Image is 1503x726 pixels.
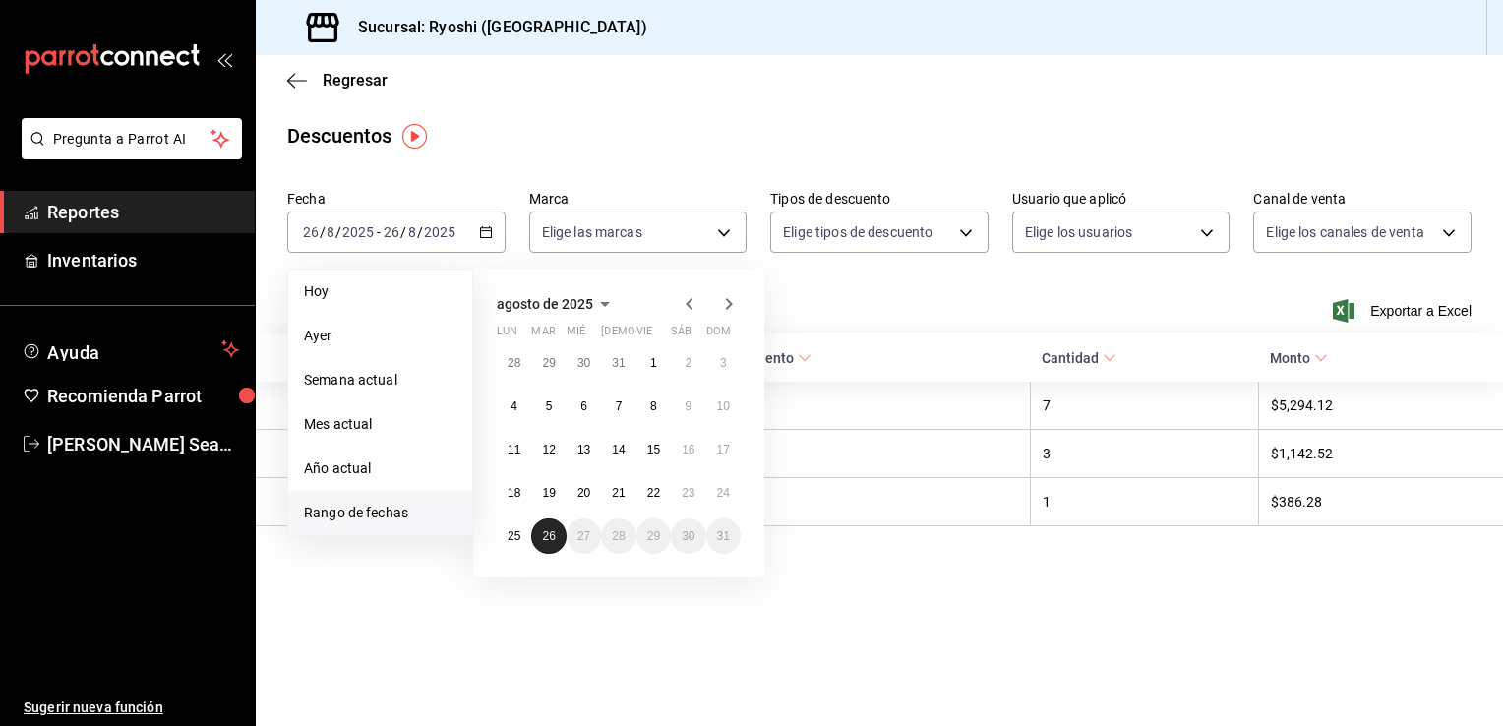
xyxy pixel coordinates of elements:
[508,486,520,500] abbr: 18 de agosto de 2025
[497,475,531,511] button: 18 de agosto de 2025
[636,432,671,467] button: 15 de agosto de 2025
[546,399,553,413] abbr: 5 de agosto de 2025
[612,486,625,500] abbr: 21 de agosto de 2025
[706,432,741,467] button: 17 de agosto de 2025
[666,430,1031,478] th: Orden
[511,399,517,413] abbr: 4 de agosto de 2025
[636,345,671,381] button: 1 de agosto de 2025
[577,443,590,456] abbr: 13 de agosto de 2025
[770,192,989,206] label: Tipos de descuento
[47,199,239,225] span: Reportes
[529,192,748,206] label: Marca
[542,529,555,543] abbr: 26 de agosto de 2025
[1270,350,1328,366] span: Monto
[531,475,566,511] button: 19 de agosto de 2025
[304,370,456,391] span: Semana actual
[783,222,932,242] span: Elige tipos de descuento
[542,443,555,456] abbr: 12 de agosto de 2025
[216,51,232,67] button: open_drawer_menu
[1266,222,1423,242] span: Elige los canales de venta
[1337,299,1472,323] span: Exportar a Excel
[304,414,456,435] span: Mes actual
[304,281,456,302] span: Hoy
[531,432,566,467] button: 12 de agosto de 2025
[636,475,671,511] button: 22 de agosto de 2025
[682,529,694,543] abbr: 30 de agosto de 2025
[304,503,456,523] span: Rango de fechas
[1030,430,1258,478] th: 3
[647,443,660,456] abbr: 15 de agosto de 2025
[577,356,590,370] abbr: 30 de julio de 2025
[335,224,341,240] span: /
[531,345,566,381] button: 29 de julio de 2025
[601,432,635,467] button: 14 de agosto de 2025
[508,529,520,543] abbr: 25 de agosto de 2025
[1025,222,1132,242] span: Elige los usuarios
[497,518,531,554] button: 25 de agosto de 2025
[320,224,326,240] span: /
[671,325,691,345] abbr: sábado
[47,337,213,361] span: Ayuda
[497,292,617,316] button: agosto de 2025
[601,389,635,424] button: 7 de agosto de 2025
[706,389,741,424] button: 10 de agosto de 2025
[567,432,601,467] button: 13 de agosto de 2025
[650,356,657,370] abbr: 1 de agosto de 2025
[287,71,388,90] button: Regresar
[717,399,730,413] abbr: 10 de agosto de 2025
[636,518,671,554] button: 29 de agosto de 2025
[671,345,705,381] button: 2 de agosto de 2025
[400,224,406,240] span: /
[601,518,635,554] button: 28 de agosto de 2025
[407,224,417,240] input: --
[47,247,239,273] span: Inventarios
[720,356,727,370] abbr: 3 de agosto de 2025
[567,325,585,345] abbr: miércoles
[636,389,671,424] button: 8 de agosto de 2025
[601,325,717,345] abbr: jueves
[601,345,635,381] button: 31 de julio de 2025
[671,432,705,467] button: 16 de agosto de 2025
[24,697,239,718] span: Sugerir nueva función
[531,325,555,345] abbr: martes
[531,518,566,554] button: 26 de agosto de 2025
[497,325,517,345] abbr: lunes
[497,432,531,467] button: 11 de agosto de 2025
[497,389,531,424] button: 4 de agosto de 2025
[580,399,587,413] abbr: 6 de agosto de 2025
[1258,430,1503,478] th: $1,142.52
[567,389,601,424] button: 6 de agosto de 2025
[706,475,741,511] button: 24 de agosto de 2025
[287,121,391,151] div: Descuentos
[304,326,456,346] span: Ayer
[666,382,1031,430] th: Orden
[302,224,320,240] input: --
[636,325,652,345] abbr: viernes
[647,486,660,500] abbr: 22 de agosto de 2025
[304,458,456,479] span: Año actual
[402,124,427,149] button: Tooltip marker
[417,224,423,240] span: /
[542,222,642,242] span: Elige las marcas
[671,518,705,554] button: 30 de agosto de 2025
[287,192,506,206] label: Fecha
[497,296,593,312] span: agosto de 2025
[508,356,520,370] abbr: 28 de julio de 2025
[1030,478,1258,526] th: 1
[577,486,590,500] abbr: 20 de agosto de 2025
[47,383,239,409] span: Recomienda Parrot
[53,129,211,150] span: Pregunta a Parrot AI
[612,529,625,543] abbr: 28 de agosto de 2025
[14,143,242,163] a: Pregunta a Parrot AI
[341,224,375,240] input: ----
[256,382,666,430] th: [PERSON_NAME]
[256,430,666,478] th: [PERSON_NAME]
[542,486,555,500] abbr: 19 de agosto de 2025
[682,486,694,500] abbr: 23 de agosto de 2025
[508,443,520,456] abbr: 11 de agosto de 2025
[542,356,555,370] abbr: 29 de julio de 2025
[671,389,705,424] button: 9 de agosto de 2025
[567,475,601,511] button: 20 de agosto de 2025
[577,529,590,543] abbr: 27 de agosto de 2025
[383,224,400,240] input: --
